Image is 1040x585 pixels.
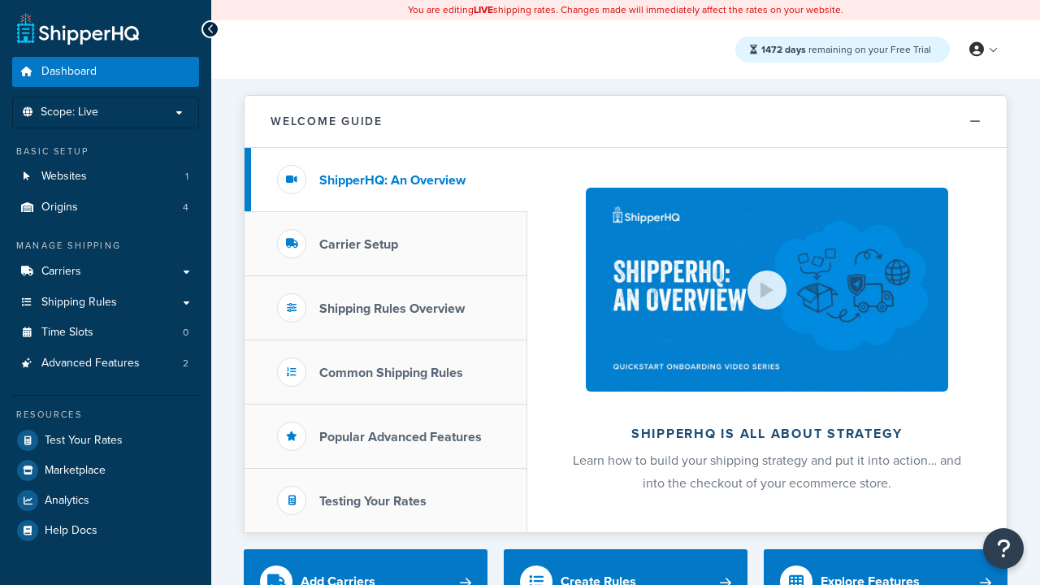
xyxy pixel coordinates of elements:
[12,516,199,545] a: Help Docs
[45,494,89,508] span: Analytics
[319,430,482,444] h3: Popular Advanced Features
[271,115,383,128] h2: Welcome Guide
[183,326,188,340] span: 0
[45,524,97,538] span: Help Docs
[12,145,199,158] div: Basic Setup
[185,170,188,184] span: 1
[41,296,117,310] span: Shipping Rules
[12,318,199,348] a: Time Slots0
[12,288,199,318] a: Shipping Rules
[570,427,964,441] h2: ShipperHQ is all about strategy
[586,188,948,392] img: ShipperHQ is all about strategy
[12,57,199,87] a: Dashboard
[761,42,806,57] strong: 1472 days
[12,162,199,192] li: Websites
[183,357,188,370] span: 2
[12,426,199,455] a: Test Your Rates
[41,201,78,214] span: Origins
[12,193,199,223] li: Origins
[983,528,1024,569] button: Open Resource Center
[319,173,466,188] h3: ShipperHQ: An Overview
[41,326,93,340] span: Time Slots
[12,162,199,192] a: Websites1
[245,96,1007,148] button: Welcome Guide
[573,451,961,492] span: Learn how to build your shipping strategy and put it into action… and into the checkout of your e...
[12,349,199,379] li: Advanced Features
[41,357,140,370] span: Advanced Features
[41,170,87,184] span: Websites
[183,201,188,214] span: 4
[761,42,931,57] span: remaining on your Free Trial
[12,456,199,485] a: Marketplace
[319,366,463,380] h3: Common Shipping Rules
[45,434,123,448] span: Test Your Rates
[12,257,199,287] a: Carriers
[474,2,493,17] b: LIVE
[41,106,98,119] span: Scope: Live
[45,464,106,478] span: Marketplace
[12,193,199,223] a: Origins4
[319,494,427,509] h3: Testing Your Rates
[12,408,199,422] div: Resources
[12,318,199,348] li: Time Slots
[41,265,81,279] span: Carriers
[12,486,199,515] a: Analytics
[41,65,97,79] span: Dashboard
[319,237,398,252] h3: Carrier Setup
[319,301,465,316] h3: Shipping Rules Overview
[12,239,199,253] div: Manage Shipping
[12,349,199,379] a: Advanced Features2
